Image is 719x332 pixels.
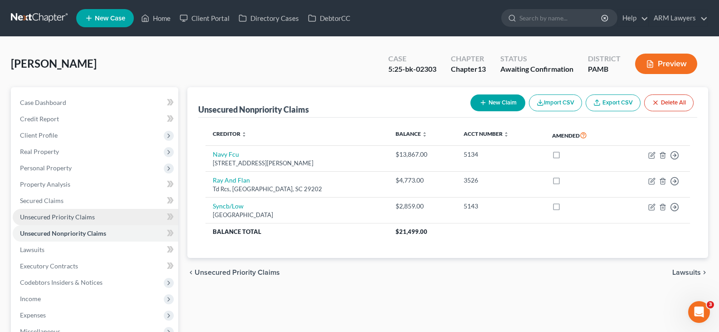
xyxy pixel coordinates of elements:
a: Creditor unfold_more [213,130,247,137]
a: DebtorCC [303,10,355,26]
div: Status [500,54,573,64]
a: Client Portal [175,10,234,26]
th: Amended [545,125,618,146]
th: Balance Total [205,223,388,240]
span: Client Profile [20,131,58,139]
span: Codebtors Insiders & Notices [20,278,103,286]
a: Case Dashboard [13,94,178,111]
div: PAMB [588,64,621,74]
button: chevron_left Unsecured Priority Claims [187,269,280,276]
iframe: Intercom live chat [688,301,710,323]
span: Secured Claims [20,197,64,204]
div: Td Rcs, [GEOGRAPHIC_DATA], SC 29202 [213,185,381,193]
button: Preview [635,54,697,74]
a: Credit Report [13,111,178,127]
a: ARM Lawyers [649,10,708,26]
a: Home [137,10,175,26]
a: Navy Fcu [213,150,239,158]
a: Executory Contracts [13,258,178,274]
span: Executory Contracts [20,262,78,270]
span: Income [20,295,41,302]
span: $21,499.00 [396,228,427,235]
span: Case Dashboard [20,99,66,106]
span: Lawsuits [20,246,44,253]
div: Unsecured Nonpriority Claims [198,104,309,115]
div: 5143 [464,202,538,211]
div: [GEOGRAPHIC_DATA] [213,211,381,219]
button: New Claim [470,94,525,111]
div: [STREET_ADDRESS][PERSON_NAME] [213,159,381,168]
span: Property Analysis [20,180,70,188]
a: Ray And Flan [213,176,250,184]
div: Case [388,54,436,64]
input: Search by name... [519,10,602,26]
span: [PERSON_NAME] [11,57,97,70]
i: unfold_more [422,132,427,137]
i: chevron_left [187,269,195,276]
i: unfold_more [241,132,247,137]
div: Chapter [451,64,486,74]
button: Import CSV [529,94,582,111]
a: Lawsuits [13,242,178,258]
button: Delete All [644,94,694,111]
i: unfold_more [504,132,509,137]
div: $2,859.00 [396,202,449,211]
span: Credit Report [20,115,59,123]
a: Property Analysis [13,176,178,193]
span: Unsecured Nonpriority Claims [20,229,106,237]
span: Expenses [20,311,46,319]
a: Export CSV [586,94,641,111]
button: Lawsuits chevron_right [672,269,708,276]
a: Balance unfold_more [396,130,427,137]
a: Unsecured Priority Claims [13,209,178,225]
a: Secured Claims [13,193,178,209]
span: Personal Property [20,164,72,172]
div: 5134 [464,150,538,159]
a: Directory Cases [234,10,303,26]
i: chevron_right [701,269,708,276]
div: 5:25-bk-02303 [388,64,436,74]
a: Acct Number unfold_more [464,130,509,137]
div: District [588,54,621,64]
a: Help [618,10,648,26]
div: $4,773.00 [396,176,449,185]
div: $13,867.00 [396,150,449,159]
a: Syncb/Low [213,202,244,210]
a: Unsecured Nonpriority Claims [13,225,178,242]
span: New Case [95,15,125,22]
span: Lawsuits [672,269,701,276]
span: 3 [707,301,714,308]
span: Unsecured Priority Claims [20,213,95,221]
span: Real Property [20,148,59,155]
div: Chapter [451,54,486,64]
div: 3526 [464,176,538,185]
span: 13 [478,64,486,73]
div: Awaiting Confirmation [500,64,573,74]
span: Unsecured Priority Claims [195,269,280,276]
